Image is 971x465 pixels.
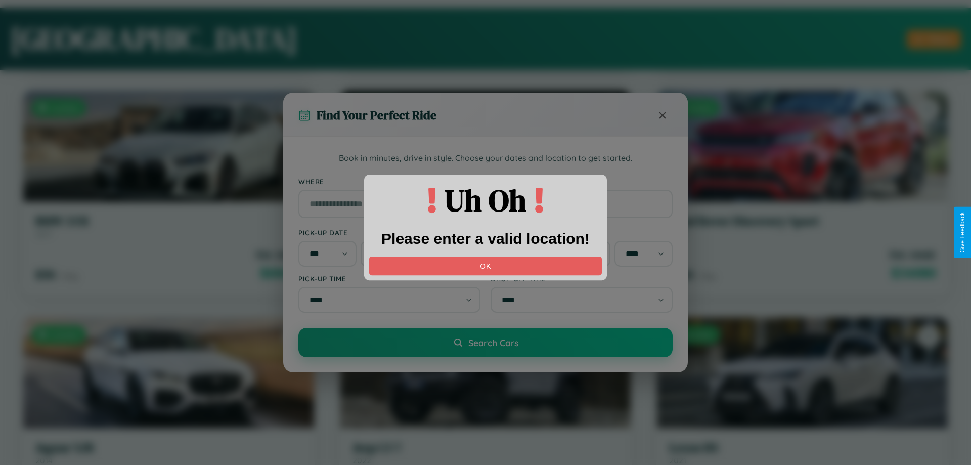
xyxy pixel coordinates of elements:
[298,274,480,283] label: Pick-up Time
[491,228,673,237] label: Drop-off Date
[317,107,436,123] h3: Find Your Perfect Ride
[298,228,480,237] label: Pick-up Date
[468,337,518,348] span: Search Cars
[298,152,673,165] p: Book in minutes, drive in style. Choose your dates and location to get started.
[491,274,673,283] label: Drop-off Time
[298,177,673,186] label: Where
